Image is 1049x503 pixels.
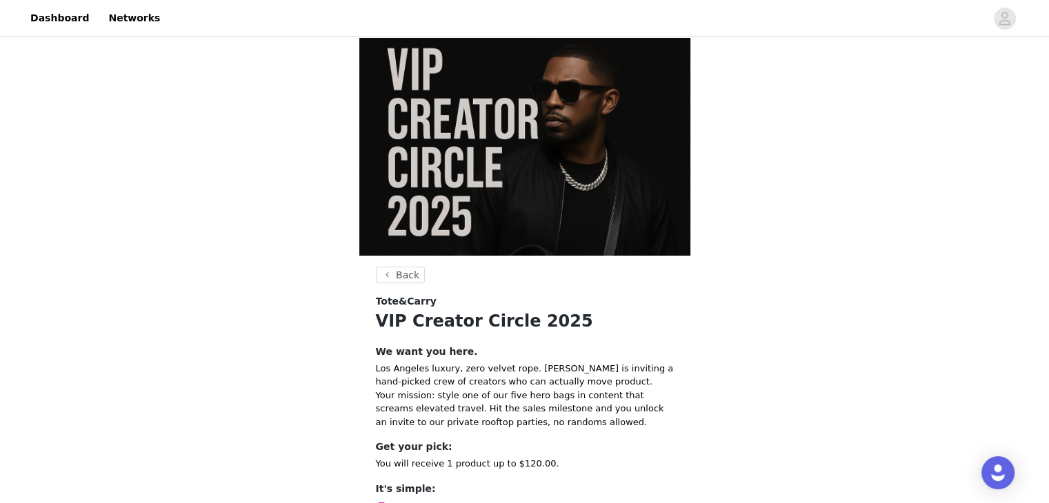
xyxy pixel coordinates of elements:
div: Open Intercom Messenger [981,456,1015,489]
h4: It's simple: [376,482,674,496]
span: Tote&Carry [376,294,437,309]
a: Dashboard [22,3,97,34]
p: Los Angeles luxury, zero velvet rope. [PERSON_NAME] is inviting a hand-picked crew of creators wh... [376,362,674,429]
a: Networks [100,3,168,34]
h4: We want you here. [376,345,674,359]
button: Back [376,267,426,283]
h1: VIP Creator Circle 2025 [376,309,674,333]
p: You will receive 1 product up to $120.00. [376,457,674,471]
h4: Get your pick: [376,440,674,454]
img: campaign image [359,25,690,256]
div: avatar [998,8,1011,30]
